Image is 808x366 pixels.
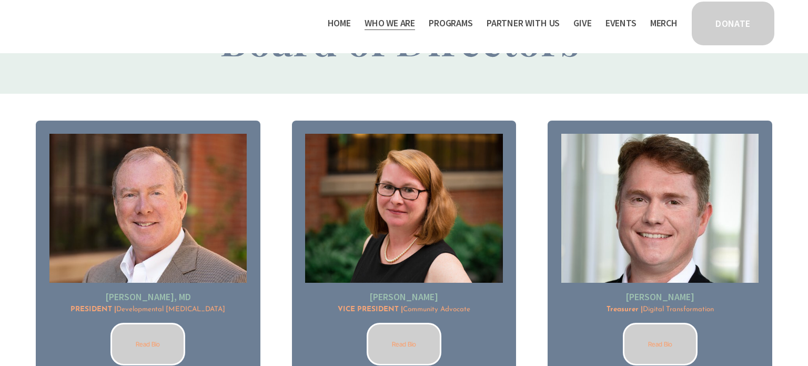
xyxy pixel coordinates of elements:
a: Read Bio [367,323,441,365]
a: folder dropdown [429,15,473,32]
span: Who We Are [365,16,415,31]
a: Read Bio [623,323,698,365]
span: Partner With Us [487,16,560,31]
h2: [PERSON_NAME] [561,291,759,303]
strong: PRESIDENT | [70,306,116,313]
a: Events [605,15,637,32]
a: Home [328,15,351,32]
p: Community Advocate [305,305,502,315]
strong: VICE PRESIDENT | [338,306,403,313]
a: Read Bio [110,323,185,365]
h2: [PERSON_NAME], MD [49,291,247,303]
p: Digital Transformation [561,305,759,315]
strong: Treasurer | [607,306,643,313]
a: folder dropdown [487,15,560,32]
a: Give [573,15,591,32]
a: Merch [650,15,678,32]
p: Developmental [MEDICAL_DATA] [49,305,247,315]
span: Programs [429,16,473,31]
h2: [PERSON_NAME] [305,291,502,303]
a: folder dropdown [365,15,415,32]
